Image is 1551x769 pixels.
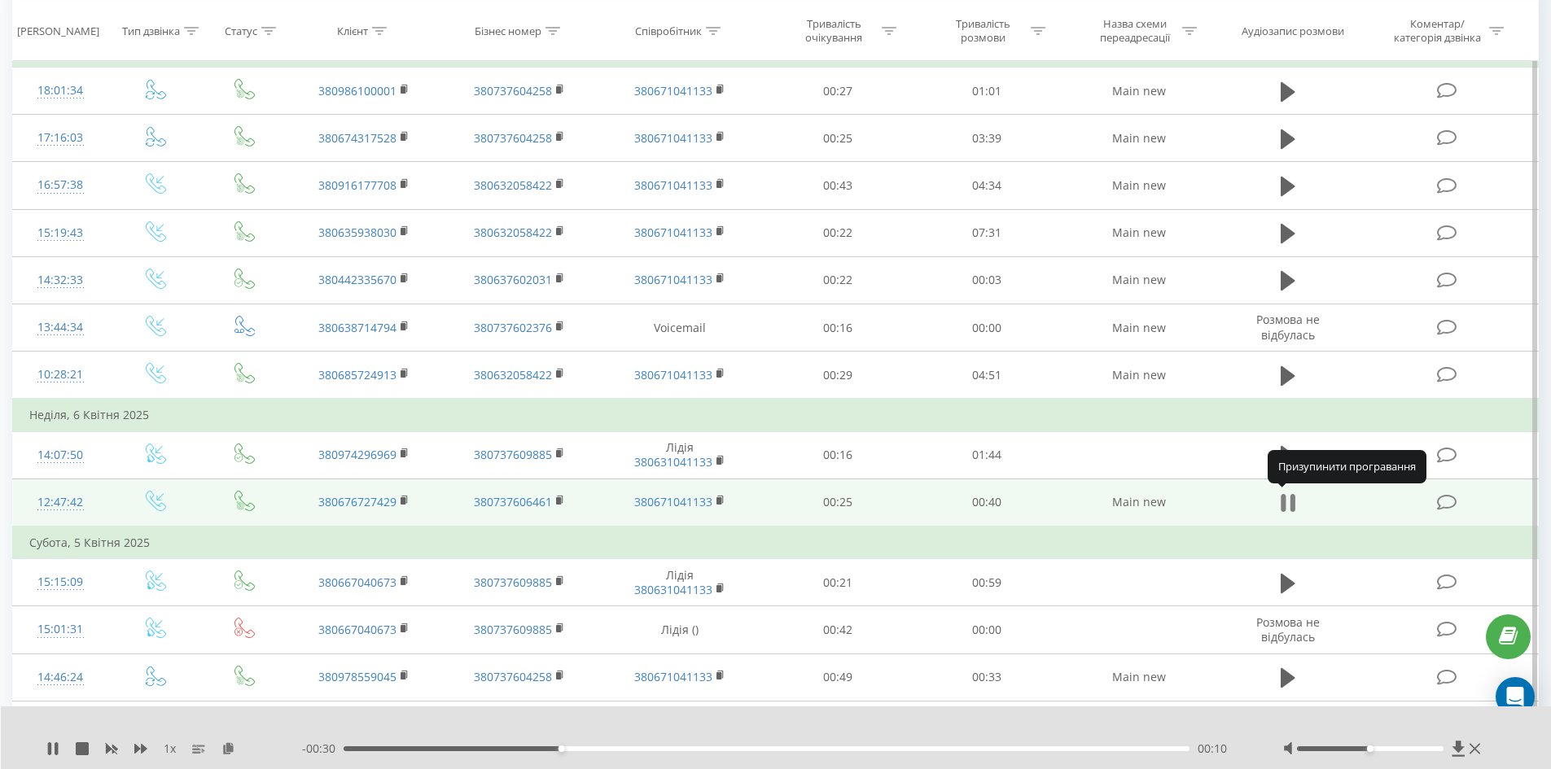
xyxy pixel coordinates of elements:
[913,478,1062,527] td: 00:40
[29,169,92,201] div: 16:57:38
[29,122,92,154] div: 17:16:03
[29,217,92,249] div: 15:19:43
[1390,17,1485,45] div: Коментар/категорія дзвінка
[634,225,712,240] a: 380671041133
[913,209,1062,256] td: 07:31
[913,431,1062,478] td: 01:44
[913,304,1062,352] td: 00:00
[1061,115,1216,162] td: Main new
[318,177,397,193] a: 380916177708
[764,209,913,256] td: 00:22
[634,367,712,382] a: 380671041133
[122,24,180,37] div: Тип дзвінка
[1061,162,1216,209] td: Main new
[764,304,913,352] td: 00:16
[764,478,913,527] td: 00:25
[318,83,397,98] a: 380986100001
[913,256,1062,304] td: 00:03
[29,264,92,296] div: 14:32:33
[302,741,344,757] span: - 00:30
[337,24,368,37] div: Клієнт
[164,741,176,757] span: 1 x
[913,559,1062,606] td: 00:59
[29,566,92,598] div: 15:15:09
[913,653,1062,701] td: 00:33
[634,177,712,193] a: 380671041133
[940,17,1027,45] div: Тривалість розмови
[1061,68,1216,115] td: Main new
[1496,677,1535,716] div: Open Intercom Messenger
[318,622,397,637] a: 380667040673
[13,399,1539,431] td: Неділя, 6 Квітня 2025
[764,559,913,606] td: 00:21
[1061,653,1216,701] td: Main new
[1256,614,1320,644] span: Розмова не відбулась
[474,83,552,98] a: 380737604258
[474,669,552,684] a: 380737604258
[764,352,913,400] td: 00:29
[474,494,552,509] a: 380737606461
[474,367,552,382] a: 380632058422
[318,494,397,509] a: 380676727429
[1061,352,1216,400] td: Main new
[1242,24,1344,37] div: Аудіозапис розмови
[597,606,764,653] td: Лідія ()
[318,367,397,382] a: 380685724913
[1061,209,1216,256] td: Main new
[913,115,1062,162] td: 03:39
[29,312,92,343] div: 13:44:34
[634,582,712,597] a: 380631041133
[634,669,712,684] a: 380671041133
[318,225,397,240] a: 380635938030
[1367,745,1374,752] div: Accessibility label
[474,272,552,287] a: 380637602031
[597,701,764,749] td: Лідія
[764,431,913,478] td: 00:16
[558,745,564,752] div: Accessibility label
[1268,450,1426,483] div: Призупинити програвання
[318,447,397,462] a: 380974296969
[764,68,913,115] td: 00:27
[29,614,92,645] div: 15:01:31
[474,225,552,240] a: 380632058422
[29,487,92,518] div: 12:47:42
[913,606,1062,653] td: 00:00
[474,622,552,637] a: 380737609885
[1061,304,1216,352] td: Main new
[597,559,764,606] td: Лідія
[913,68,1062,115] td: 01:01
[318,130,397,146] a: 380674317528
[474,320,552,335] a: 380737602376
[29,359,92,391] div: 10:28:21
[597,304,764,352] td: Voicemail
[1198,741,1227,757] span: 00:10
[474,447,552,462] a: 380737609885
[764,256,913,304] td: 00:22
[764,653,913,701] td: 00:49
[1091,17,1178,45] div: Назва схеми переадресації
[1061,256,1216,304] td: Main new
[225,24,257,37] div: Статус
[764,701,913,749] td: 00:16
[318,320,397,335] a: 380638714794
[913,162,1062,209] td: 04:34
[913,701,1062,749] td: 00:30
[764,115,913,162] td: 00:25
[17,24,99,37] div: [PERSON_NAME]
[597,431,764,478] td: Лідія
[634,494,712,509] a: 380671041133
[474,130,552,146] a: 380737604258
[1256,312,1320,342] span: Розмова не відбулась
[29,439,92,471] div: 14:07:50
[29,662,92,693] div: 14:46:24
[318,669,397,684] a: 380978559045
[764,162,913,209] td: 00:43
[764,606,913,653] td: 00:42
[318,272,397,287] a: 380442335670
[475,24,541,37] div: Бізнес номер
[635,24,702,37] div: Співробітник
[634,454,712,470] a: 380631041133
[634,83,712,98] a: 380671041133
[13,527,1539,559] td: Субота, 5 Квітня 2025
[791,17,878,45] div: Тривалість очікування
